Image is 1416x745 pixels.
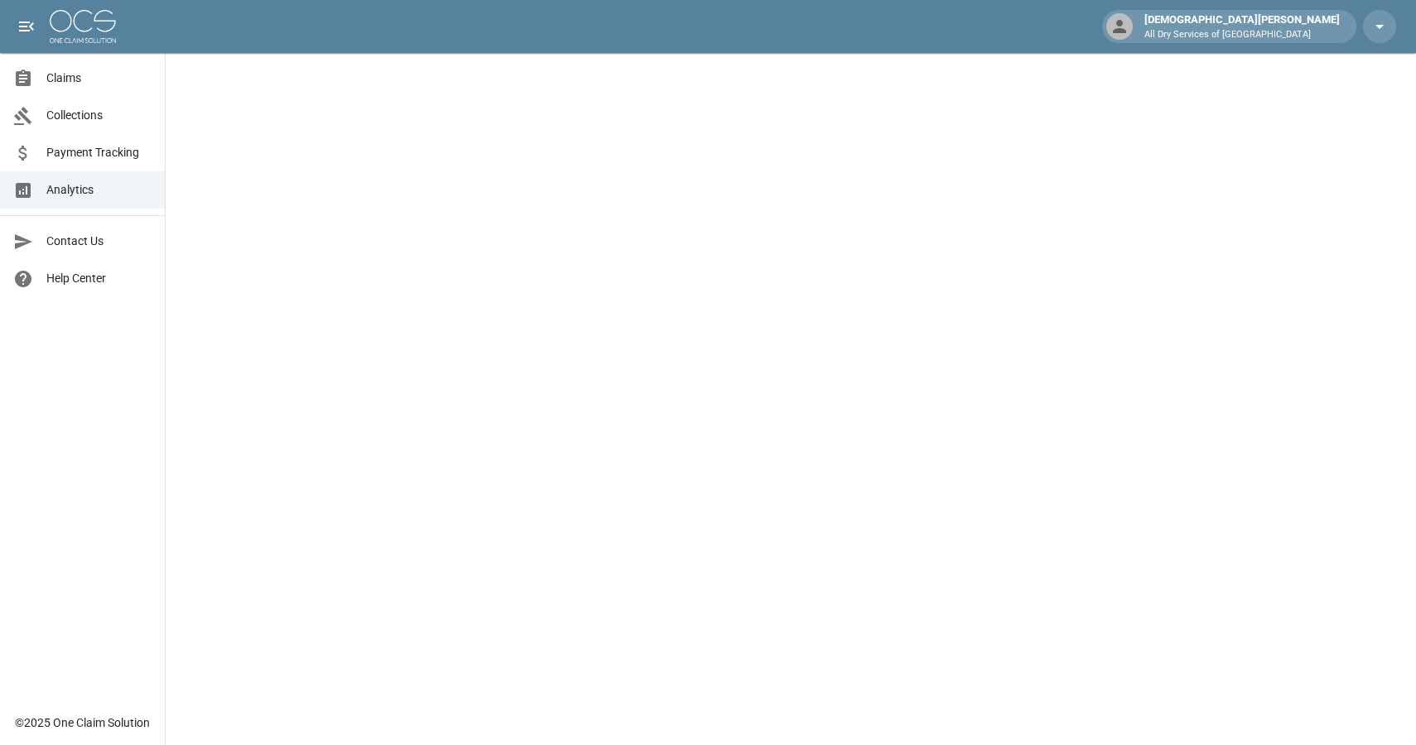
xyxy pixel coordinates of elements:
[46,270,152,287] span: Help Center
[46,70,152,87] span: Claims
[50,10,116,43] img: ocs-logo-white-transparent.png
[1138,12,1346,41] div: [DEMOGRAPHIC_DATA][PERSON_NAME]
[46,233,152,250] span: Contact Us
[1144,28,1340,42] p: All Dry Services of [GEOGRAPHIC_DATA]
[15,714,150,731] div: © 2025 One Claim Solution
[10,10,43,43] button: open drawer
[166,53,1416,740] iframe: Embedded Dashboard
[46,181,152,199] span: Analytics
[46,107,152,124] span: Collections
[46,144,152,161] span: Payment Tracking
